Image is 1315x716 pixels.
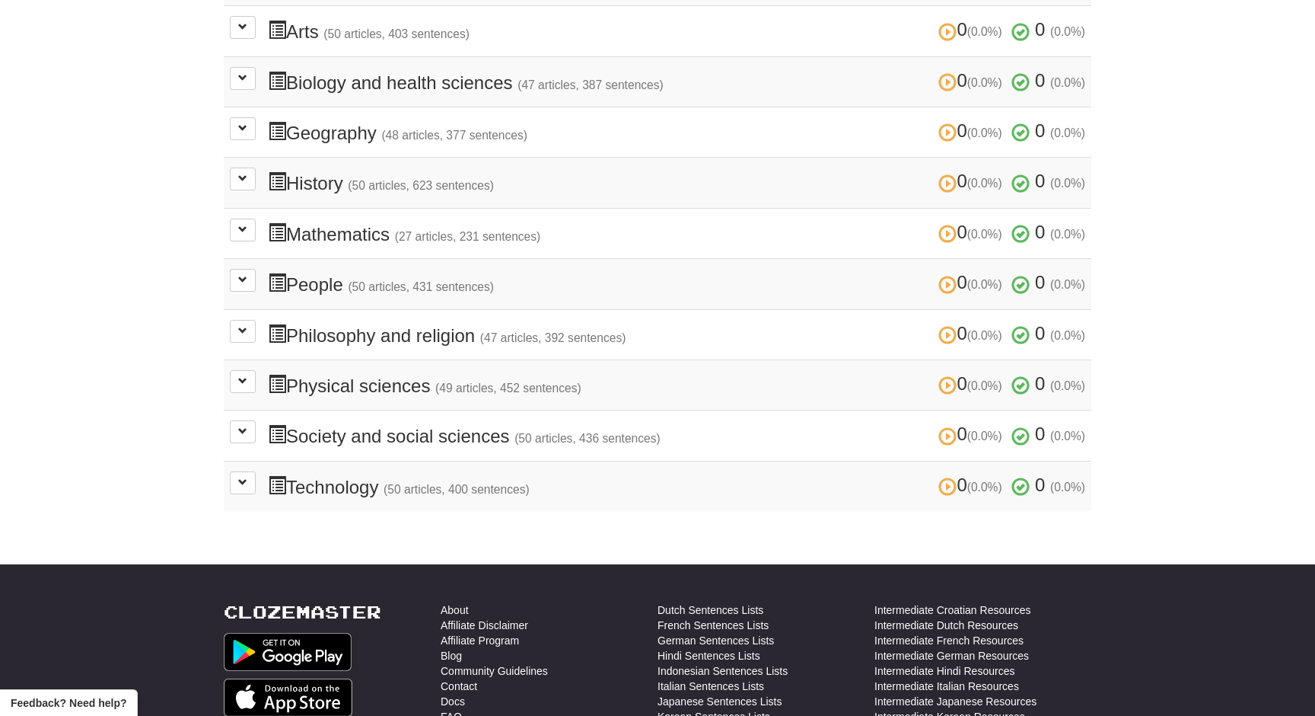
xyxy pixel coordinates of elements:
a: Intermediate Japanese Resources [874,694,1036,709]
small: (27 articles, 231 sentences) [395,230,541,243]
small: (0.0%) [967,481,1002,494]
small: (0.0%) [1050,379,1085,392]
span: 0 [1035,222,1045,242]
a: Clozemaster [224,603,381,622]
small: (48 articles, 377 sentences) [381,129,527,142]
span: 0 [938,70,1007,91]
span: 0 [938,120,1007,141]
span: 0 [1035,171,1045,191]
h3: Arts [268,20,1085,42]
small: (0.0%) [967,76,1002,89]
h3: History [268,171,1085,193]
a: Intermediate German Resources [874,648,1029,663]
small: (47 articles, 392 sentences) [480,331,626,344]
h3: Technology [268,475,1085,497]
small: (0.0%) [967,379,1002,392]
span: 0 [938,19,1007,40]
small: (0.0%) [1050,430,1085,443]
h3: People [268,273,1085,295]
a: German Sentences Lists [657,633,774,648]
h3: Physical sciences [268,374,1085,396]
small: (0.0%) [1050,25,1085,38]
small: (0.0%) [967,228,1002,241]
small: (50 articles, 431 sentences) [348,280,494,293]
span: 0 [1035,19,1045,40]
a: Indonesian Sentences Lists [657,663,788,679]
h3: Philosophy and religion [268,324,1085,346]
small: (50 articles, 403 sentences) [323,27,470,40]
span: 0 [938,222,1007,242]
span: 0 [938,171,1007,191]
small: (50 articles, 436 sentences) [514,432,661,445]
small: (0.0%) [967,25,1002,38]
span: 0 [1035,70,1045,91]
a: Hindi Sentences Lists [657,648,760,663]
span: 0 [938,272,1007,292]
h3: Mathematics [268,222,1085,245]
span: 0 [1035,323,1045,344]
small: (0.0%) [1050,126,1085,139]
small: (0.0%) [967,126,1002,139]
small: (0.0%) [1050,76,1085,89]
span: 0 [938,373,1007,394]
small: (0.0%) [1050,278,1085,291]
span: 0 [938,323,1007,344]
a: Intermediate Croatian Resources [874,603,1030,618]
a: Community Guidelines [441,663,548,679]
a: Italian Sentences Lists [657,679,764,694]
small: (47 articles, 387 sentences) [517,78,664,91]
a: Affiliate Disclaimer [441,618,528,633]
a: Contact [441,679,477,694]
small: (0.0%) [1050,228,1085,241]
small: (0.0%) [967,177,1002,190]
span: 0 [1035,424,1045,444]
small: (0.0%) [967,278,1002,291]
span: Open feedback widget [11,695,126,711]
a: Affiliate Program [441,633,519,648]
span: 0 [1035,120,1045,141]
h3: Biology and health sciences [268,71,1085,93]
small: (0.0%) [967,329,1002,342]
a: French Sentences Lists [657,618,769,633]
h3: Society and social sciences [268,424,1085,446]
small: (50 articles, 623 sentences) [348,179,494,192]
a: About [441,603,469,618]
h3: Geography [268,121,1085,143]
a: Intermediate Dutch Resources [874,618,1018,633]
small: (0.0%) [1050,329,1085,342]
a: Dutch Sentences Lists [657,603,763,618]
small: (0.0%) [1050,481,1085,494]
span: 0 [1035,272,1045,292]
a: Intermediate French Resources [874,633,1024,648]
small: (50 articles, 400 sentences) [384,483,530,496]
a: Docs [441,694,465,709]
span: 0 [938,424,1007,444]
span: 0 [938,475,1007,495]
a: Intermediate Hindi Resources [874,663,1014,679]
small: (49 articles, 452 sentences) [435,382,581,395]
a: Intermediate Italian Resources [874,679,1019,694]
span: 0 [1035,373,1045,394]
small: (0.0%) [1050,177,1085,190]
a: Blog [441,648,462,663]
small: (0.0%) [967,430,1002,443]
a: Japanese Sentences Lists [657,694,782,709]
img: Get it on Google Play [224,633,352,671]
span: 0 [1035,475,1045,495]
